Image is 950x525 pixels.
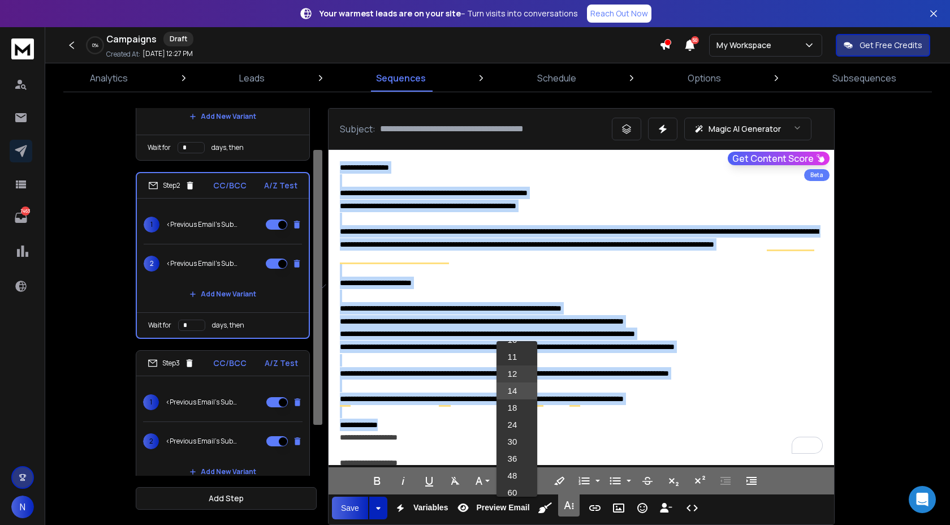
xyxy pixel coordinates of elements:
p: Subject: [340,122,375,136]
button: Save [332,497,368,519]
button: Insert Unsubscribe Link [655,497,677,519]
p: days, then [212,321,244,330]
p: Schedule [537,71,576,85]
button: Increase Indent (⌘]) [741,470,762,492]
p: Magic AI Generator [709,123,781,135]
button: Unordered List [604,470,626,492]
a: 48 [496,467,537,484]
p: Sequences [376,71,426,85]
div: Open Intercom Messenger [909,486,936,513]
p: Leads [239,71,265,85]
p: My Workspace [716,40,776,51]
a: 7463 [10,206,32,229]
span: 1 [143,394,159,410]
a: Subsequences [826,64,903,92]
button: Get Content Score [728,152,830,165]
span: 1 [144,217,159,233]
a: Options [681,64,728,92]
a: 24 [496,416,537,433]
button: N [11,496,34,518]
p: Options [688,71,721,85]
p: Wait for [148,321,171,330]
button: Add New Variant [180,283,265,305]
div: Step 3 [148,358,195,368]
a: Leads [232,64,271,92]
button: Subscript [663,470,684,492]
button: Magic AI Generator [684,118,811,140]
div: Beta [804,169,830,181]
p: Wait for [148,143,171,152]
p: Created At: [106,50,140,59]
p: days, then [211,143,244,152]
span: Preview Email [474,503,532,513]
a: Analytics [83,64,135,92]
p: A/Z Test [265,358,298,369]
a: 11 [496,348,537,365]
img: logo [11,38,34,59]
button: Insert Link (⌘K) [584,497,606,519]
a: 14 [496,382,537,399]
p: Get Free Credits [860,40,922,51]
p: <Previous Email's Subject> [166,259,239,268]
button: Italic (⌘I) [392,470,414,492]
p: – Turn visits into conversations [319,8,578,19]
div: Draft [163,32,193,46]
a: 60 [496,484,537,501]
strong: Your warmest leads are on your site [319,8,461,19]
a: 30 [496,433,537,450]
button: Underline (⌘U) [418,470,440,492]
div: To enrich screen reader interactions, please activate Accessibility in Grammarly extension settings [329,150,834,465]
li: Step3CC/BCCA/Z Test1<Previous Email's Subject>2<Previous Email's Subject>Add New VariantWait ford... [136,350,310,516]
button: Insert Image (⌘P) [608,497,629,519]
button: Add New Variant [180,105,265,128]
p: CC/BCC [213,180,247,191]
p: 0 % [92,42,98,49]
span: 50 [691,36,699,44]
button: Bold (⌘B) [366,470,388,492]
button: Add New Variant [180,461,265,483]
p: Analytics [90,71,128,85]
button: Unordered List [624,470,633,492]
p: 7463 [21,206,30,216]
div: Step 2 [148,180,195,191]
p: <Previous Email's Subject> [166,398,238,407]
button: Background Color [549,470,570,492]
button: Code View [681,497,703,519]
button: Ordered List [573,470,595,492]
a: Sequences [369,64,433,92]
button: Superscript [689,470,710,492]
a: Schedule [530,64,583,92]
li: Step2CC/BCCA/Z Test1<Previous Email's Subject>2<Previous Email's Subject>Add New VariantWait ford... [136,172,310,339]
span: 2 [143,433,159,449]
p: CC/BCC [213,358,247,369]
p: Subsequences [832,71,896,85]
a: Reach Out Now [587,5,651,23]
span: 2 [144,256,159,272]
a: 18 [496,399,537,416]
p: <Previous Email's Subject> [166,220,239,229]
h1: Campaigns [106,32,157,46]
button: Variables [390,497,451,519]
a: 12 [496,365,537,382]
button: Preview Email [452,497,532,519]
p: A/Z Test [264,180,297,191]
p: <Previous Email's Subject> [166,437,238,446]
button: Strikethrough (⌘S) [637,470,658,492]
button: Ordered List [593,470,602,492]
button: Emoticons [632,497,653,519]
a: 36 [496,450,537,467]
p: [DATE] 12:27 PM [142,49,193,58]
button: Decrease Indent (⌘[) [715,470,736,492]
span: Variables [411,503,451,513]
button: Add Step [136,487,317,510]
p: Reach Out Now [590,8,648,19]
button: Get Free Credits [836,34,930,57]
